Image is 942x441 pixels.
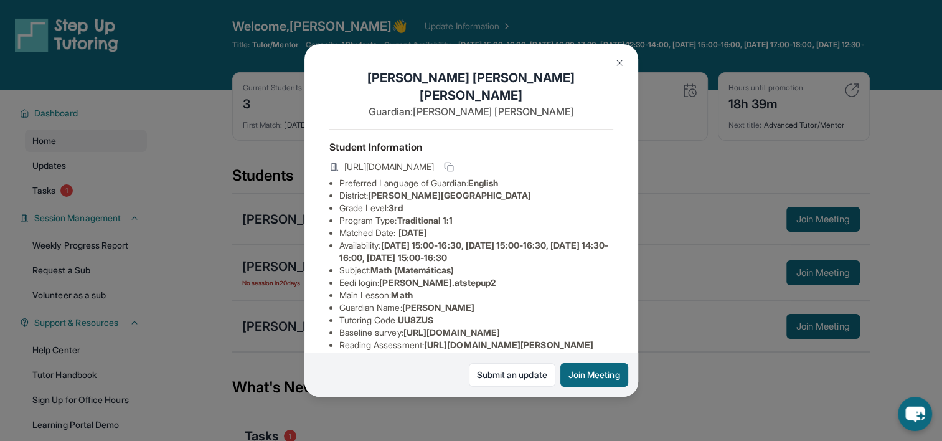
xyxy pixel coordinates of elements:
[368,190,531,201] span: [PERSON_NAME][GEOGRAPHIC_DATA]
[339,189,613,202] li: District:
[402,302,475,313] span: [PERSON_NAME]
[379,277,496,288] span: [PERSON_NAME].atstepup2
[339,301,613,314] li: Guardian Name :
[339,177,613,189] li: Preferred Language of Guardian:
[344,161,434,173] span: [URL][DOMAIN_NAME]
[339,227,613,239] li: Matched Date:
[615,58,624,68] img: Close Icon
[397,215,453,225] span: Traditional 1:1
[469,363,555,387] a: Submit an update
[398,315,433,325] span: UU8ZUS
[560,363,628,387] button: Join Meeting
[339,289,613,301] li: Main Lesson :
[370,265,454,275] span: Math (Matemáticas)
[339,202,613,214] li: Grade Level:
[339,326,613,339] li: Baseline survey :
[898,397,932,431] button: chat-button
[339,277,613,289] li: Eedi login :
[391,290,412,300] span: Math
[339,351,613,376] li: Assigned Meeting Time :
[403,327,500,338] span: [URL][DOMAIN_NAME]
[468,178,499,188] span: English
[424,339,593,350] span: [URL][DOMAIN_NAME][PERSON_NAME]
[329,140,613,154] h4: Student Information
[398,227,427,238] span: [DATE]
[339,214,613,227] li: Program Type:
[339,240,609,263] span: [DATE] 15:00-16:30, [DATE] 15:00-16:30, [DATE] 14:30-16:00, [DATE] 15:00-16:30
[339,264,613,277] li: Subject :
[329,104,613,119] p: Guardian: [PERSON_NAME] [PERSON_NAME]
[339,314,613,326] li: Tutoring Code :
[329,69,613,104] h1: [PERSON_NAME] [PERSON_NAME] [PERSON_NAME]
[339,339,613,351] li: Reading Assessment :
[339,352,593,375] span: [DATE] 3:00 pm - 4:00 pm PST, [DATE] 3:00 pm - 4:00 pm PST
[339,239,613,264] li: Availability:
[389,202,402,213] span: 3rd
[441,159,456,174] button: Copy link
